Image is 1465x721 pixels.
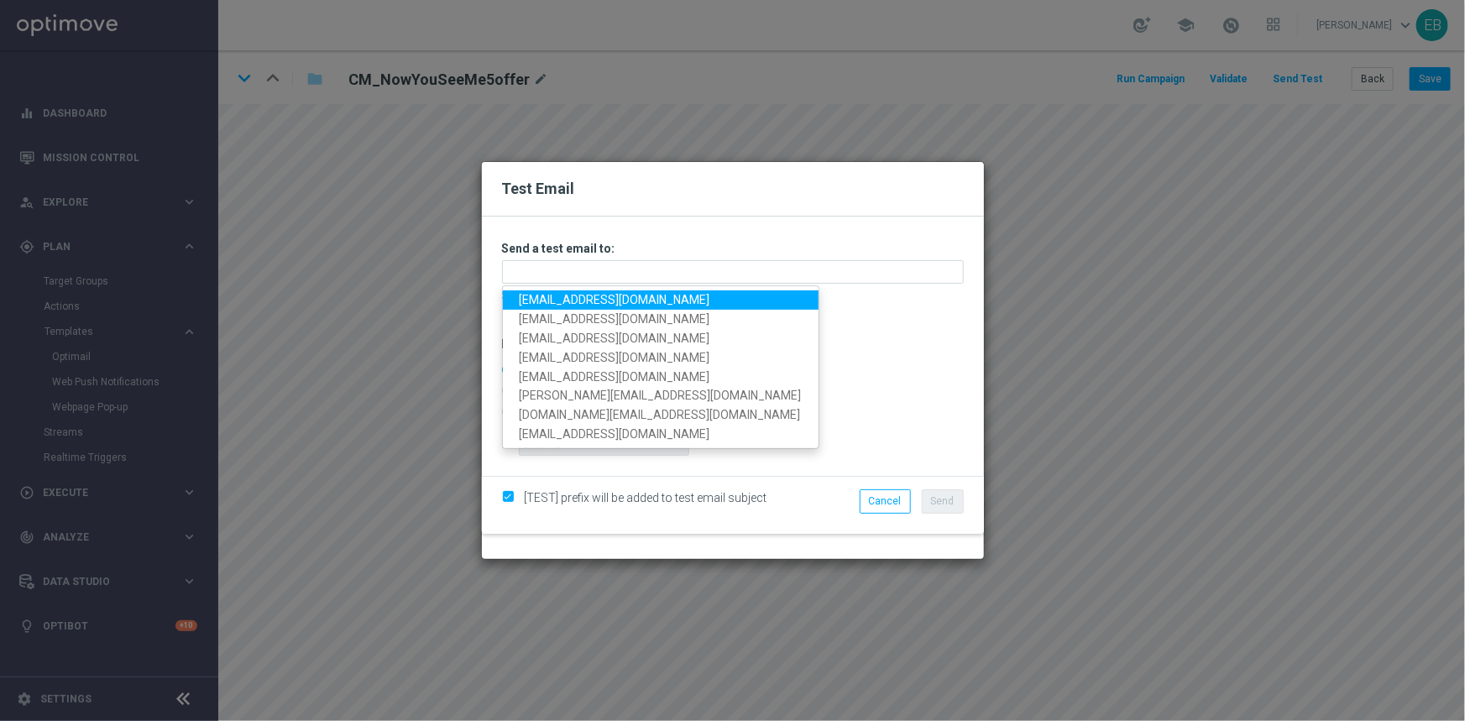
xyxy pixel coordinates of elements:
span: [TEST] prefix will be added to test email subject [525,491,767,504]
a: [DOMAIN_NAME][EMAIL_ADDRESS][DOMAIN_NAME] [503,405,819,425]
button: Send [922,489,964,513]
a: [EMAIL_ADDRESS][DOMAIN_NAME] [503,368,819,387]
a: [EMAIL_ADDRESS][DOMAIN_NAME] [503,310,819,329]
a: [PERSON_NAME][EMAIL_ADDRESS][DOMAIN_NAME] [503,386,819,405]
span: Send [931,495,955,507]
button: Cancel [860,489,911,513]
h2: Test Email [502,179,964,199]
a: [EMAIL_ADDRESS][DOMAIN_NAME] [503,329,819,348]
a: [EMAIL_ADDRESS][DOMAIN_NAME] [503,425,819,444]
a: [EMAIL_ADDRESS][DOMAIN_NAME] [503,348,819,368]
h3: Send a test email to: [502,241,964,256]
a: [EMAIL_ADDRESS][DOMAIN_NAME] [503,290,819,310]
